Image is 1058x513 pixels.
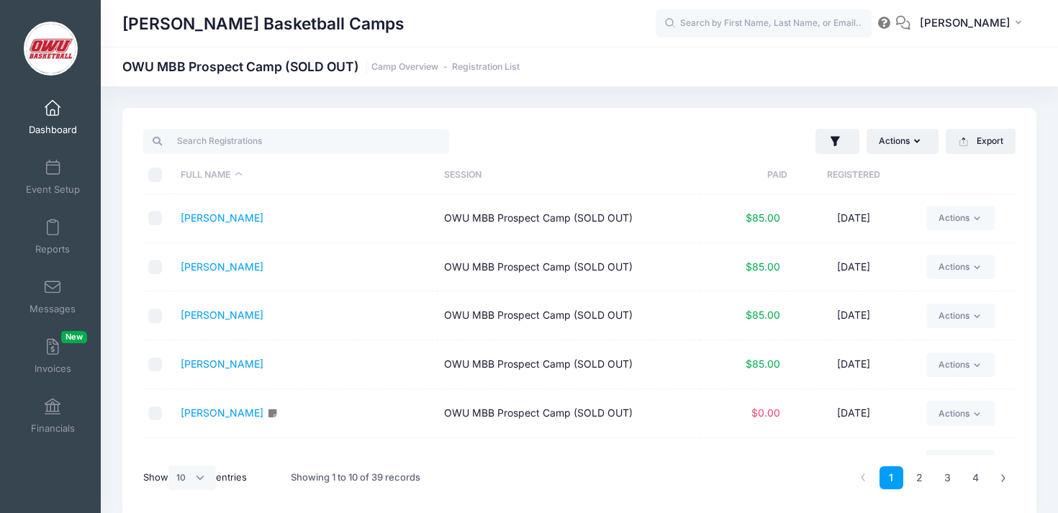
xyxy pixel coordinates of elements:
[926,353,995,377] a: Actions
[19,212,87,262] a: Reports
[181,358,263,370] a: [PERSON_NAME]
[437,340,700,389] td: OWU MBB Prospect Camp (SOLD OUT)
[936,466,959,490] a: 3
[964,466,987,490] a: 4
[122,7,404,40] h1: [PERSON_NAME] Basketball Camps
[181,309,263,321] a: [PERSON_NAME]
[26,183,80,196] span: Event Setup
[437,243,700,292] td: OWU MBB Prospect Camp (SOLD OUT)
[437,291,700,340] td: OWU MBB Prospect Camp (SOLD OUT)
[908,466,931,490] a: 2
[787,156,919,194] th: Registered: activate to sort column ascending
[181,212,263,224] a: [PERSON_NAME]
[700,156,787,194] th: Paid: activate to sort column ascending
[291,461,420,494] div: Showing 1 to 10 of 39 records
[143,129,449,153] input: Search Registrations
[656,9,872,38] input: Search by First Name, Last Name, or Email...
[926,401,995,425] a: Actions
[787,438,919,487] td: [DATE]
[746,260,780,273] span: $85.00
[746,309,780,321] span: $85.00
[787,194,919,243] td: [DATE]
[143,466,247,490] label: Show entries
[122,59,520,74] h1: OWU MBB Prospect Camp (SOLD OUT)
[787,243,919,292] td: [DATE]
[437,156,700,194] th: Session: activate to sort column ascending
[787,389,919,438] td: [DATE]
[19,391,87,441] a: Financials
[946,129,1016,153] button: Export
[926,255,995,279] a: Actions
[19,152,87,202] a: Event Setup
[24,22,78,76] img: David Vogel Basketball Camps
[910,7,1036,40] button: [PERSON_NAME]
[181,407,263,419] a: [PERSON_NAME]
[19,331,87,381] a: InvoicesNew
[181,260,263,273] a: [PERSON_NAME]
[29,124,77,136] span: Dashboard
[926,304,995,328] a: Actions
[787,340,919,389] td: [DATE]
[168,466,216,490] select: Showentries
[437,389,700,438] td: OWU MBB Prospect Camp (SOLD OUT)
[452,62,520,73] a: Registration List
[266,409,278,418] i: Click to see & edit notes
[437,194,700,243] td: OWU MBB Prospect Camp (SOLD OUT)
[61,331,87,343] span: New
[35,363,71,375] span: Invoices
[787,291,919,340] td: [DATE]
[30,303,76,315] span: Messages
[920,15,1010,31] span: [PERSON_NAME]
[926,450,995,474] a: Actions
[371,62,438,73] a: Camp Overview
[751,407,780,419] span: $0.00
[174,156,437,194] th: Full Name: activate to sort column descending
[926,206,995,230] a: Actions
[31,422,75,435] span: Financials
[35,243,70,255] span: Reports
[19,271,87,322] a: Messages
[746,212,780,224] span: $85.00
[867,129,939,153] button: Actions
[19,92,87,142] a: Dashboard
[746,358,780,370] span: $85.00
[880,466,903,490] a: 1
[437,438,700,487] td: OWU MBB Prospect Camp (SOLD OUT)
